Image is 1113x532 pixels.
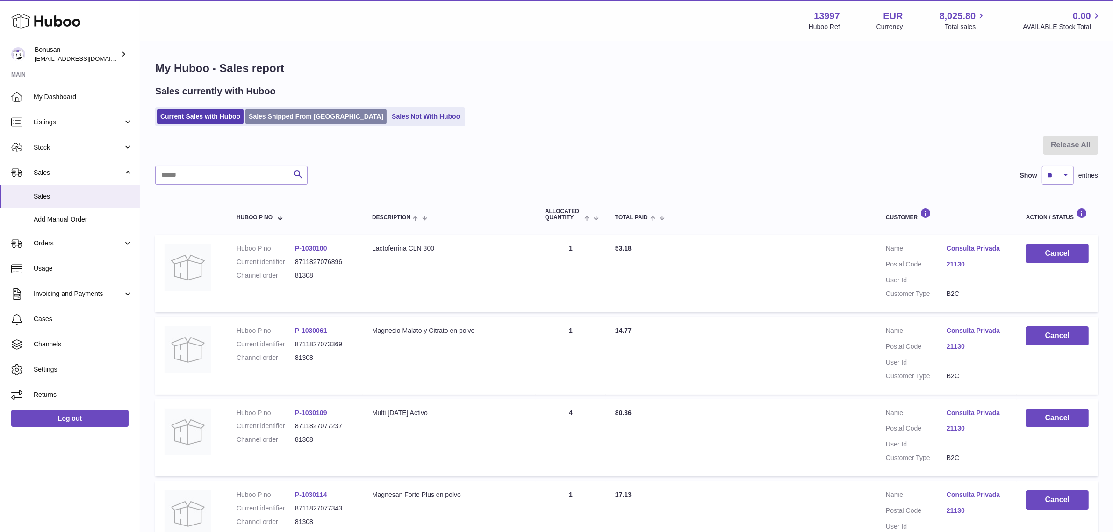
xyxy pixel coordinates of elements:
span: Orders [34,239,123,248]
dd: 8711827077237 [295,422,353,431]
dt: Name [886,409,947,420]
span: My Dashboard [34,93,133,101]
dt: Current identifier [237,422,295,431]
dd: 81308 [295,518,353,526]
div: Magnesan Forte Plus en polvo [372,490,526,499]
span: 53.18 [615,244,632,252]
div: Lactoferrina CLN 300 [372,244,526,253]
a: P-1030061 [295,327,327,334]
span: Sales [34,192,133,201]
span: 17.13 [615,491,632,498]
img: no-photo.jpg [165,244,211,291]
span: Sales [34,168,123,177]
a: 21130 [947,260,1007,269]
dt: Customer Type [886,289,947,298]
div: Bonusan [35,45,119,63]
span: Channels [34,340,133,349]
dd: 8711827076896 [295,258,353,266]
a: 21130 [947,506,1007,515]
a: Sales Not With Huboo [388,109,463,124]
dt: Postal Code [886,506,947,518]
button: Cancel [1026,244,1089,263]
img: internalAdmin-13997@internal.huboo.com [11,47,25,61]
a: 0.00 AVAILABLE Stock Total [1023,10,1102,31]
dt: Huboo P no [237,326,295,335]
dt: Huboo P no [237,409,295,417]
a: P-1030100 [295,244,327,252]
dt: Name [886,244,947,255]
td: 1 [536,317,606,395]
a: Consulta Privada [947,490,1007,499]
a: Consulta Privada [947,409,1007,417]
h1: My Huboo - Sales report [155,61,1098,76]
dt: Postal Code [886,342,947,353]
dt: Name [886,326,947,338]
dt: User Id [886,440,947,449]
a: 21130 [947,424,1007,433]
span: 14.77 [615,327,632,334]
div: Action / Status [1026,208,1089,221]
dd: 8711827073369 [295,340,353,349]
a: 21130 [947,342,1007,351]
span: 8,025.80 [940,10,976,22]
dt: User Id [886,358,947,367]
div: Huboo Ref [809,22,840,31]
dd: 8711827077343 [295,504,353,513]
span: Usage [34,264,133,273]
dt: Huboo P no [237,244,295,253]
a: P-1030114 [295,491,327,498]
a: Sales Shipped From [GEOGRAPHIC_DATA] [245,109,387,124]
span: AVAILABLE Stock Total [1023,22,1102,31]
span: [EMAIL_ADDRESS][DOMAIN_NAME] [35,55,137,62]
strong: 13997 [814,10,840,22]
dt: Channel order [237,435,295,444]
div: Multi [DATE] Activo [372,409,526,417]
span: Stock [34,143,123,152]
span: Settings [34,365,133,374]
div: Magnesio Malato y Citrato en polvo [372,326,526,335]
dt: Postal Code [886,424,947,435]
dt: Channel order [237,518,295,526]
a: P-1030109 [295,409,327,417]
div: Customer [886,208,1007,221]
a: Consulta Privada [947,326,1007,335]
dd: B2C [947,453,1007,462]
span: Cases [34,315,133,324]
dd: B2C [947,372,1007,381]
label: Show [1020,171,1037,180]
dt: Current identifier [237,504,295,513]
dt: Name [886,490,947,502]
span: 0.00 [1073,10,1091,22]
span: Invoicing and Payments [34,289,123,298]
img: no-photo.jpg [165,409,211,455]
dt: User Id [886,522,947,531]
span: Add Manual Order [34,215,133,224]
dt: Current identifier [237,340,295,349]
button: Cancel [1026,326,1089,345]
span: entries [1078,171,1098,180]
dt: Postal Code [886,260,947,271]
span: ALLOCATED Quantity [545,208,582,221]
dt: Huboo P no [237,490,295,499]
span: 80.36 [615,409,632,417]
dt: Customer Type [886,372,947,381]
span: Returns [34,390,133,399]
dd: 81308 [295,353,353,362]
dt: Channel order [237,353,295,362]
a: 8,025.80 Total sales [940,10,987,31]
strong: EUR [883,10,903,22]
span: Listings [34,118,123,127]
a: Consulta Privada [947,244,1007,253]
td: 1 [536,235,606,312]
dd: 81308 [295,271,353,280]
a: Current Sales with Huboo [157,109,244,124]
button: Cancel [1026,409,1089,428]
button: Cancel [1026,490,1089,510]
dd: 81308 [295,435,353,444]
a: Log out [11,410,129,427]
dd: B2C [947,289,1007,298]
dt: Customer Type [886,453,947,462]
span: Total sales [945,22,986,31]
dt: Current identifier [237,258,295,266]
span: Total paid [615,215,648,221]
